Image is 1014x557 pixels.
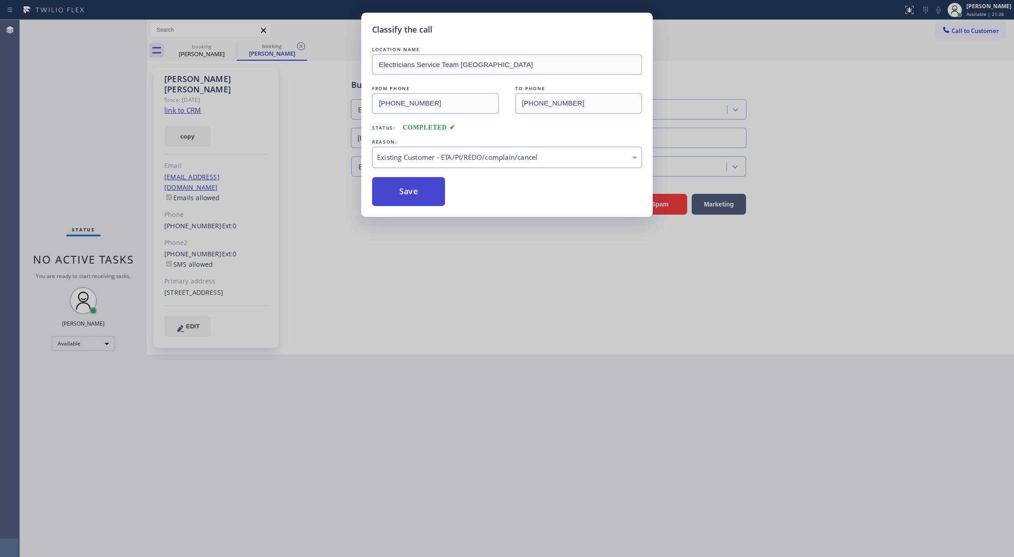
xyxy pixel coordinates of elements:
div: Existing Customer - ETA/PI/REDO/complain/cancel [377,152,637,163]
h5: Classify the call [372,24,432,36]
div: FROM PHONE [372,84,499,93]
div: TO PHONE [515,84,642,93]
span: Status: [372,125,396,131]
input: To phone [515,93,642,114]
input: From phone [372,93,499,114]
span: COMPLETED [403,124,455,131]
button: Save [372,177,445,206]
div: REASON: [372,137,642,147]
div: LOCATION NAME [372,45,642,54]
